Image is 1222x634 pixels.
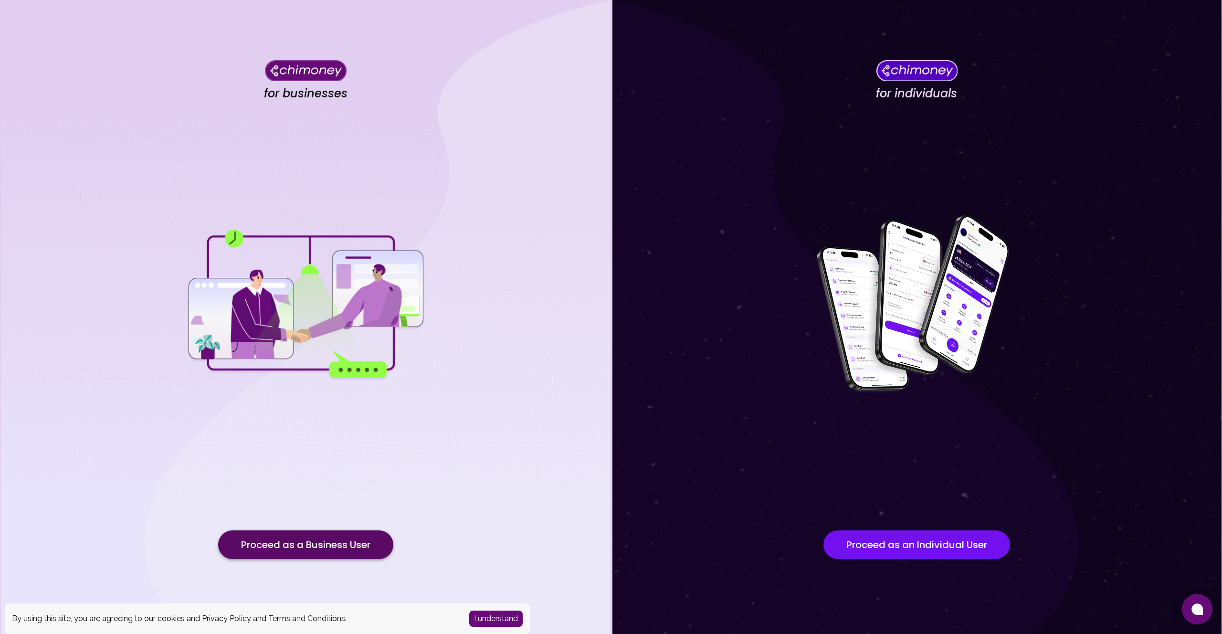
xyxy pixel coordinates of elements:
button: Proceed as an Individual User [823,530,1010,559]
button: Proceed as a Business User [218,530,393,559]
a: Privacy Policy [202,614,251,623]
img: for individuals [797,210,1036,401]
h4: for businesses [264,86,348,101]
a: Terms and Conditions [268,614,345,623]
button: Open chat window [1182,594,1212,624]
img: Chimoney for individuals [876,60,958,81]
div: By using this site, you are agreeing to our cookies and and . [12,613,455,624]
img: Chimoney for businesses [265,60,347,81]
img: for businesses [186,230,425,380]
h4: for individuals [876,86,957,101]
button: Accept cookies [469,611,523,627]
